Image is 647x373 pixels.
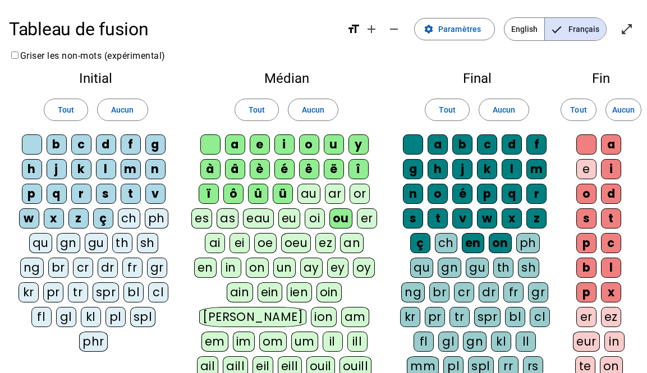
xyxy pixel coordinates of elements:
[311,307,337,327] div: ion
[414,18,495,40] button: Paramètres
[387,22,401,36] mat-icon: remove
[561,99,596,121] button: Tout
[347,22,360,36] mat-icon: format_size
[340,233,364,253] div: an
[96,159,116,179] div: l
[223,184,244,204] div: ô
[479,282,499,302] div: dr
[145,159,166,179] div: n
[250,134,270,155] div: e
[130,307,156,327] div: spl
[225,159,245,179] div: â
[81,307,101,327] div: kl
[71,134,91,155] div: c
[250,159,270,179] div: è
[112,233,132,253] div: th
[360,18,383,40] button: Augmenter la taille de la police
[325,184,345,204] div: ar
[479,99,529,121] button: Aucun
[123,282,144,302] div: bl
[601,159,621,179] div: i
[194,258,217,278] div: en
[137,233,158,253] div: sh
[347,332,368,352] div: ill
[545,18,606,40] span: Français
[452,208,472,229] div: v
[348,159,369,179] div: î
[302,103,324,116] span: Aucun
[454,282,474,302] div: cr
[57,233,80,253] div: gn
[274,159,295,179] div: é
[526,134,547,155] div: f
[273,184,293,204] div: ü
[147,258,167,278] div: gr
[502,208,522,229] div: x
[477,184,497,204] div: p
[121,134,141,155] div: f
[428,134,448,155] div: a
[96,134,116,155] div: d
[93,282,120,302] div: spr
[121,184,141,204] div: t
[278,208,300,229] div: eu
[576,282,596,302] div: p
[324,134,344,155] div: u
[403,184,423,204] div: n
[452,159,472,179] div: j
[9,11,338,47] h1: Tableau de fusion
[68,282,88,302] div: tr
[31,307,52,327] div: fl
[357,208,377,229] div: er
[428,208,448,229] div: t
[493,103,515,116] span: Aucun
[620,22,634,36] mat-icon: open_in_full
[516,332,536,352] div: ll
[466,258,489,278] div: gu
[200,159,221,179] div: à
[504,17,607,41] mat-button-toggle-group: Language selection
[601,307,621,327] div: ez
[477,159,497,179] div: k
[616,18,638,40] button: Entrer en plein écran
[324,159,344,179] div: ë
[350,184,370,204] div: or
[403,208,423,229] div: s
[323,332,343,352] div: il
[576,208,596,229] div: s
[474,307,501,327] div: spr
[526,208,547,229] div: z
[201,332,228,352] div: em
[221,258,241,278] div: in
[85,233,108,253] div: gu
[428,184,448,204] div: o
[122,258,143,278] div: fr
[199,307,306,327] div: [PERSON_NAME]
[528,282,548,302] div: gr
[246,258,269,278] div: on
[502,184,522,204] div: q
[462,233,484,253] div: en
[225,134,245,155] div: a
[68,208,89,229] div: z
[145,134,166,155] div: g
[502,159,522,179] div: l
[425,99,469,121] button: Tout
[601,282,621,302] div: x
[438,332,458,352] div: gl
[19,282,39,302] div: kr
[438,22,481,36] span: Paramètres
[505,307,525,327] div: bl
[148,282,168,302] div: cl
[526,184,547,204] div: r
[217,208,238,229] div: as
[601,208,621,229] div: t
[491,332,511,352] div: kl
[288,99,338,121] button: Aucun
[477,134,497,155] div: c
[145,208,168,229] div: ph
[297,184,320,204] div: au
[259,332,287,352] div: om
[305,208,325,229] div: oi
[48,258,68,278] div: br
